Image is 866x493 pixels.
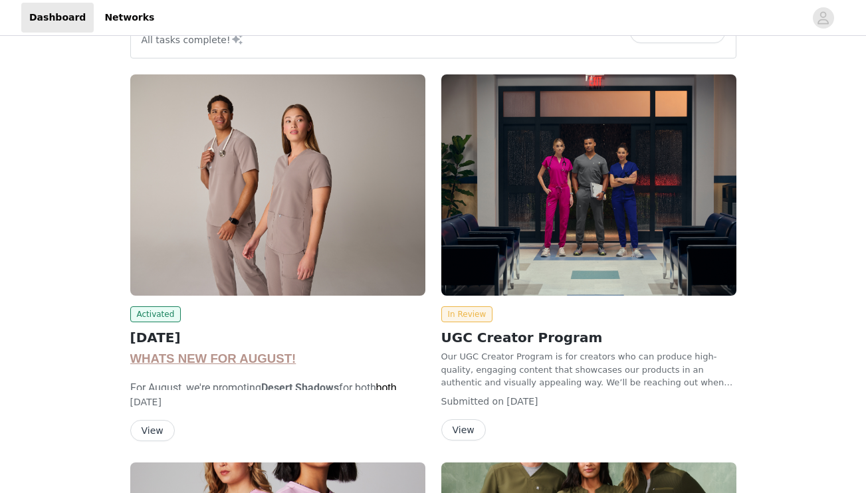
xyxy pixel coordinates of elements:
span: [DATE] [130,397,162,407]
img: Fabletics Scrubs [441,74,736,296]
span: [DATE] [506,396,538,407]
a: Networks [96,3,162,33]
a: View [441,425,486,435]
strong: Desert Shadows [261,381,339,394]
span: WHATS NEW FOR AUGUST! [130,351,296,365]
a: View [130,426,175,436]
button: View [130,420,175,441]
h2: UGC Creator Program [441,328,736,347]
p: All tasks complete! [142,31,244,47]
span: For August, we're promoting for both [130,381,397,410]
button: View [441,419,486,441]
span: In Review [441,306,493,322]
span: Activated [130,306,181,322]
a: Dashboard [21,3,94,33]
span: Submitted on [441,396,504,407]
img: Fabletics Scrubs [130,74,425,296]
h2: [DATE] [130,328,425,347]
p: Our UGC Creator Program is for creators who can produce high-quality, engaging content that showc... [441,350,736,389]
div: avatar [817,7,829,29]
